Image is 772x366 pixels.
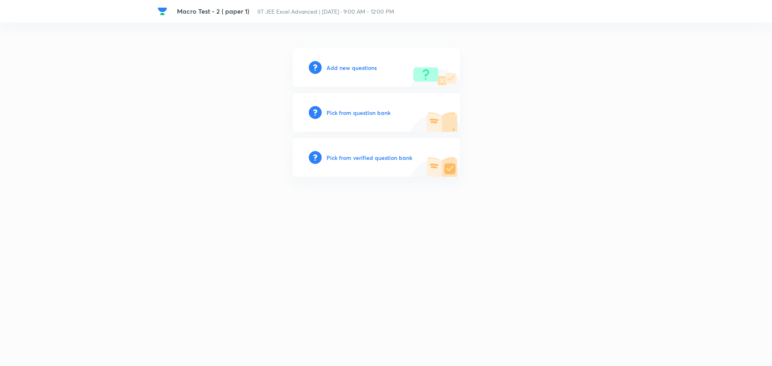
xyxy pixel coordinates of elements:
[158,6,167,16] img: Company Logo
[257,8,394,15] span: IIT JEE Excel Advanced | [DATE] · 9:00 AM - 12:00 PM
[326,63,377,72] h6: Add new questions
[326,153,412,162] h6: Pick from verified question bank
[326,108,390,117] h6: Pick from question bank
[158,6,170,16] a: Company Logo
[177,7,249,15] span: Macro Test - 2 ( paper 1)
